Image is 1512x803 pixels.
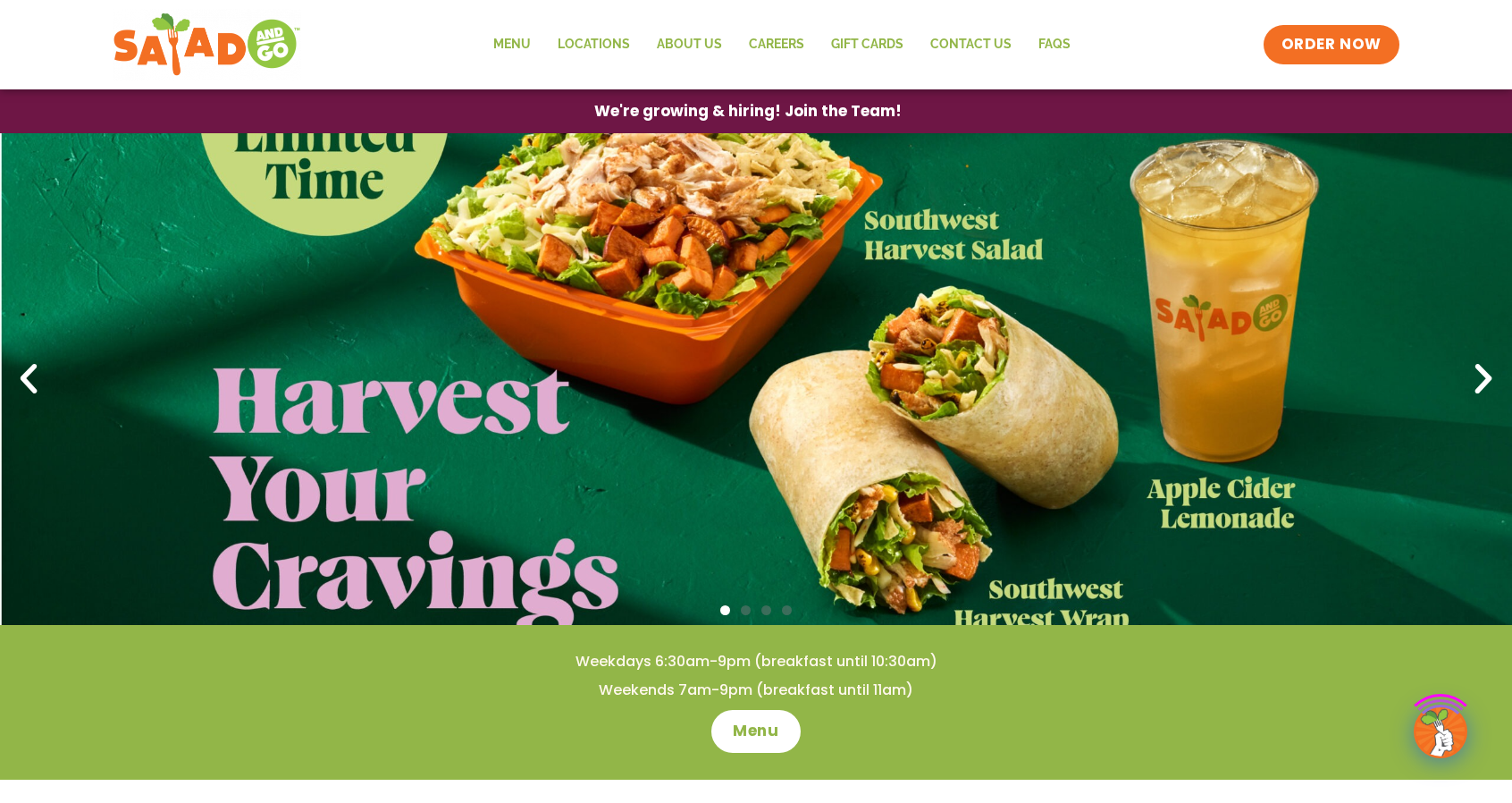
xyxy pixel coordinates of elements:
[113,9,301,80] img: new-SAG-logo-768×292
[594,104,902,119] span: We're growing & hiring! Join the Team!
[733,721,778,742] span: Menu
[711,710,800,753] a: Menu
[1281,34,1382,55] span: ORDER NOW
[567,90,928,132] a: We're growing & hiring! Join the Team!
[741,605,751,615] span: Go to slide 2
[480,24,544,65] a: Menu
[36,652,1476,672] h4: Weekdays 6:30am-9pm (breakfast until 10:30am)
[643,24,735,65] a: About Us
[1264,25,1399,64] a: ORDER NOW
[782,605,792,615] span: Go to slide 4
[544,24,643,65] a: Locations
[1025,24,1084,65] a: FAQs
[9,359,48,399] div: Previous slide
[1464,359,1503,399] div: Next slide
[818,24,917,65] a: GIFT CARDS
[720,605,730,615] span: Go to slide 1
[480,24,1084,65] nav: Menu
[36,680,1476,700] h4: Weekends 7am-9pm (breakfast until 11am)
[735,24,818,65] a: Careers
[761,605,771,615] span: Go to slide 3
[917,24,1025,65] a: Contact Us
